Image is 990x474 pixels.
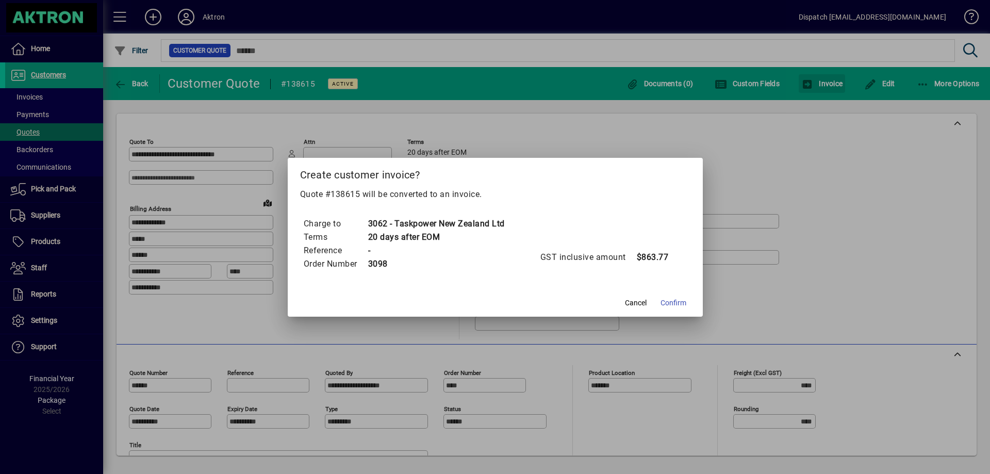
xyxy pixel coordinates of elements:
td: GST inclusive amount [540,251,636,264]
h2: Create customer invoice? [288,158,703,188]
td: Reference [303,244,368,257]
button: Cancel [619,294,652,313]
td: - [368,244,505,257]
span: Cancel [625,298,647,308]
td: Order Number [303,257,368,271]
button: Confirm [656,294,690,313]
span: Confirm [661,298,686,308]
td: 3062 - Taskpower New Zealand Ltd [368,217,505,231]
td: 3098 [368,257,505,271]
td: Terms [303,231,368,244]
p: Quote #138615 will be converted to an invoice. [300,188,690,201]
td: $863.77 [636,251,678,264]
td: Charge to [303,217,368,231]
td: 20 days after EOM [368,231,505,244]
